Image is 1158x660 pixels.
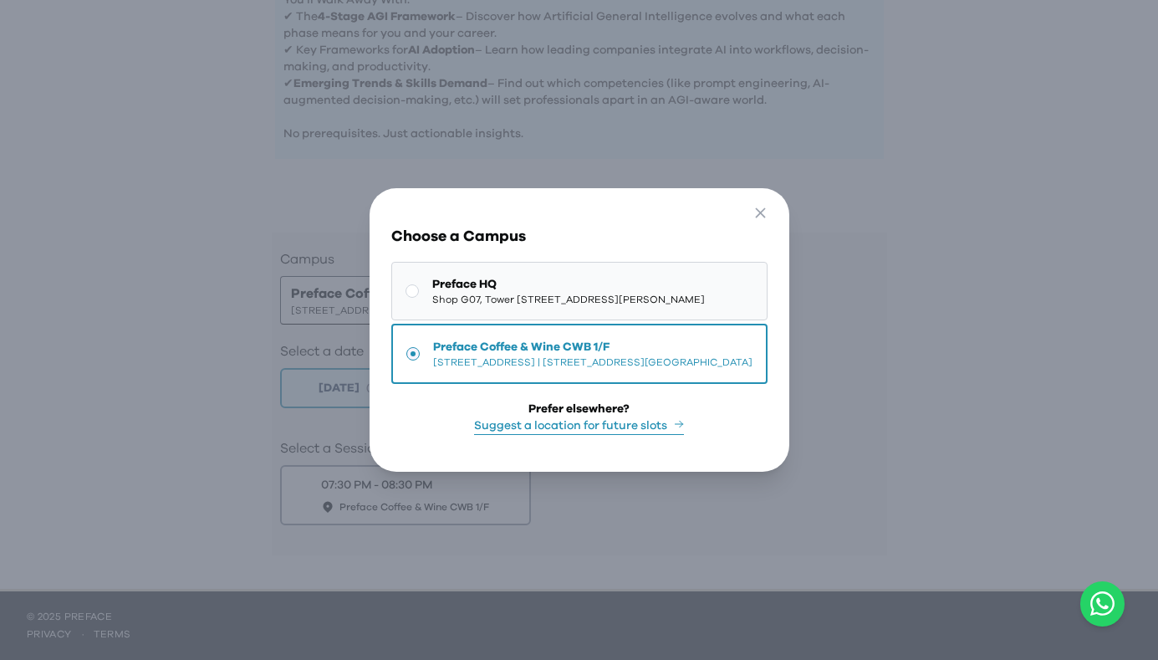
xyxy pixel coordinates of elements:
[433,339,752,356] span: Preface Coffee & Wine CWB 1/F
[391,225,768,248] h3: Choose a Campus
[391,324,768,384] button: Preface Coffee & Wine CWB 1/F[STREET_ADDRESS] | [STREET_ADDRESS][GEOGRAPHIC_DATA]
[433,356,752,369] span: [STREET_ADDRESS] | [STREET_ADDRESS][GEOGRAPHIC_DATA]
[474,417,684,435] button: Suggest a location for future slots
[391,262,768,320] button: Preface HQShop G07, Tower [STREET_ADDRESS][PERSON_NAME]
[432,276,705,293] span: Preface HQ
[432,293,705,306] span: Shop G07, Tower [STREET_ADDRESS][PERSON_NAME]
[528,401,630,417] div: Prefer elsewhere?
